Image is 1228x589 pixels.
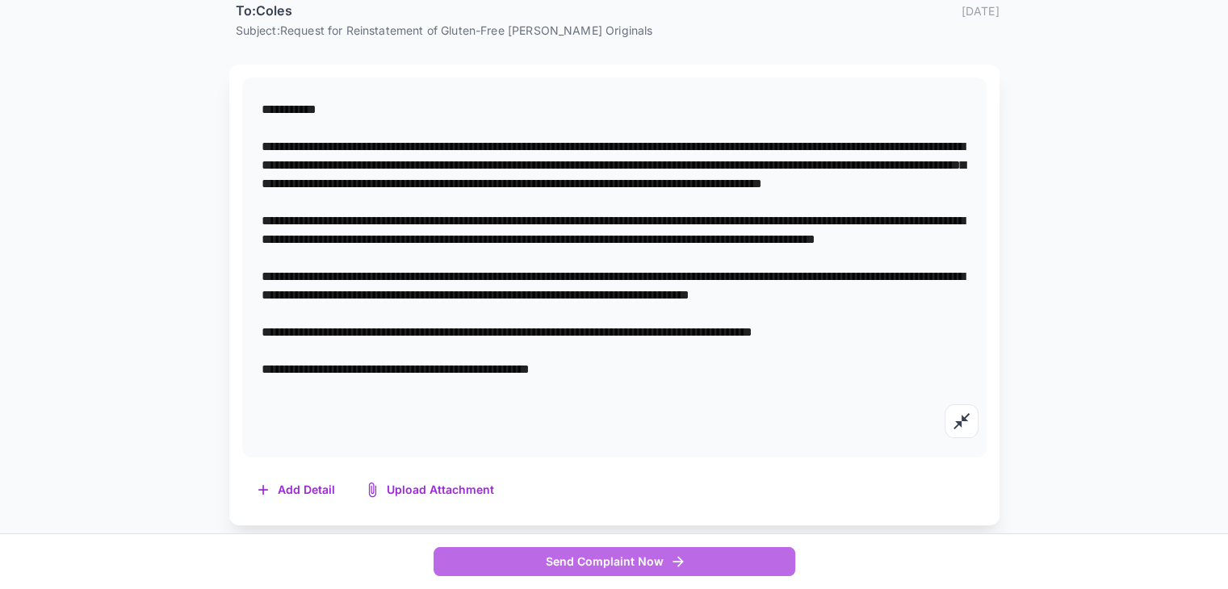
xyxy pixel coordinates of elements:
[236,22,1000,39] p: Subject: Request for Reinstatement of Gluten-Free [PERSON_NAME] Originals
[351,474,510,507] button: Upload Attachment
[236,1,292,22] h6: To: Coles
[434,547,795,577] button: Send Complaint Now
[962,2,1000,19] p: [DATE]
[242,474,351,507] button: Add Detail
